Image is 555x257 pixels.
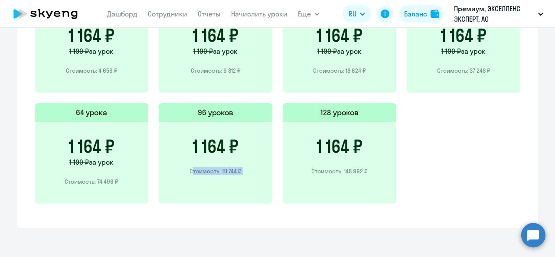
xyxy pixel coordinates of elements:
[148,10,187,18] a: Сотрудники
[198,107,234,118] h5: 96 уроков
[313,67,366,75] p: Стоимость: 18 624 ₽
[317,47,337,55] span: 1 190 ₽
[193,136,238,157] h3: 1 164 ₽
[107,10,137,18] a: Дашборд
[231,10,287,18] a: Начислить уроки
[69,158,89,166] span: 1 190 ₽
[193,47,213,55] span: 1 190 ₽
[66,67,118,75] p: Стоимость: 4 656 ₽
[454,3,535,24] p: Премиум, ЭКСЕЛЛЕНС ЭКСПЕРТ, АО
[198,10,221,18] a: Отчеты
[317,136,362,157] h3: 1 164 ₽
[404,9,427,19] div: Баланс
[343,5,371,23] button: RU
[320,107,359,118] h5: 128 уроков
[76,107,108,118] h5: 64 урока
[65,178,118,185] p: Стоимость: 74 496 ₽
[441,47,461,55] span: 1 190 ₽
[337,47,362,55] span: за урок
[349,9,356,19] span: RU
[298,5,320,23] button: Ещё
[441,25,486,46] h3: 1 164 ₽
[298,9,311,19] span: Ещё
[431,10,439,18] img: balance
[317,25,362,46] h3: 1 164 ₽
[213,47,238,55] span: за урок
[69,136,114,157] h3: 1 164 ₽
[89,158,114,166] span: за урок
[69,47,89,55] span: 1 190 ₽
[311,167,368,175] p: Стоимость: 148 992 ₽
[69,25,114,46] h3: 1 164 ₽
[461,47,486,55] span: за урок
[89,47,114,55] span: за урок
[191,67,241,75] p: Стоимость: 9 312 ₽
[189,167,242,175] p: Стоимость: 111 744 ₽
[399,5,444,23] button: Балансbalance
[193,25,238,46] h3: 1 164 ₽
[437,67,490,75] p: Стоимость: 37 248 ₽
[450,3,548,24] button: Премиум, ЭКСЕЛЛЕНС ЭКСПЕРТ, АО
